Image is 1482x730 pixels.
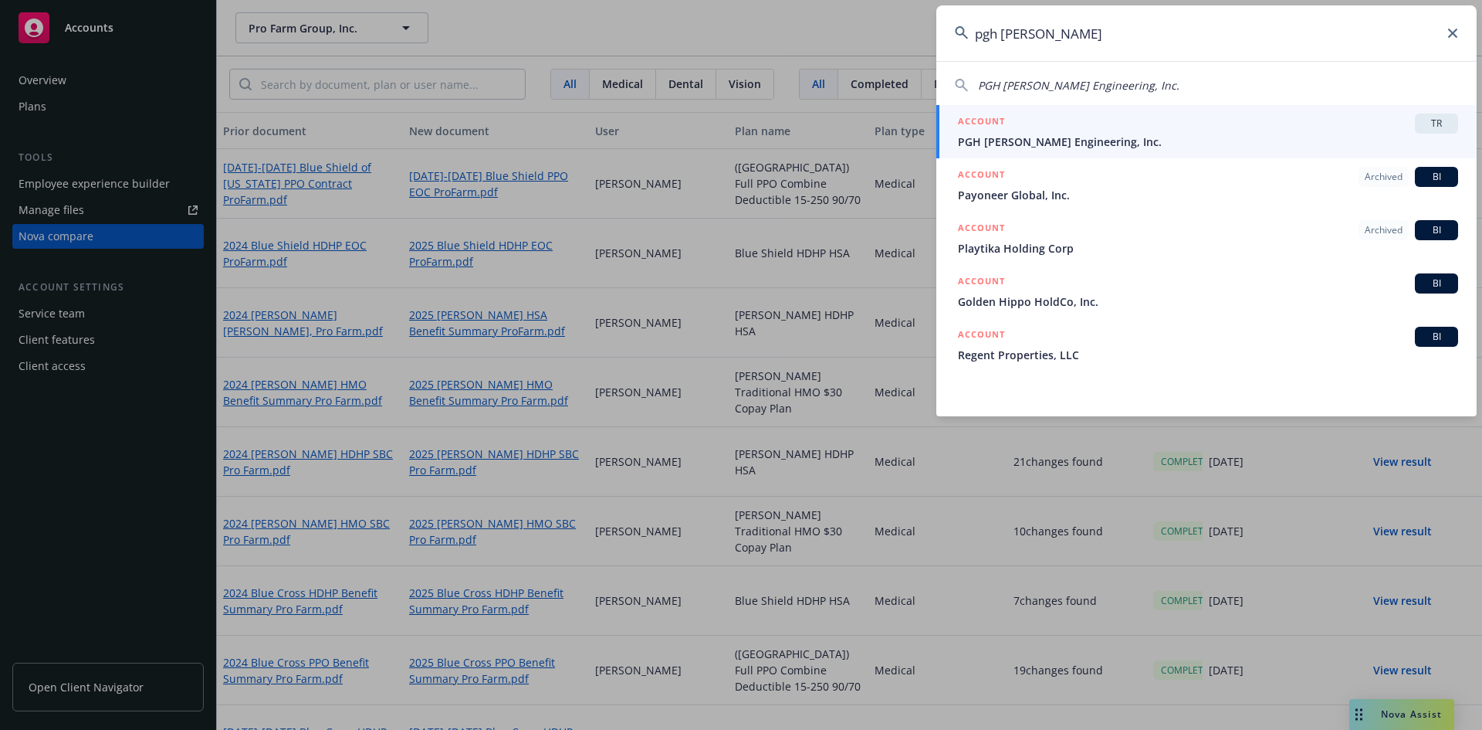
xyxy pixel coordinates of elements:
span: Archived [1365,170,1402,184]
a: ACCOUNTArchivedBIPlaytika Holding Corp [936,212,1477,265]
input: Search... [936,5,1477,61]
span: BI [1421,170,1452,184]
span: BI [1421,277,1452,290]
h5: ACCOUNT [958,167,1005,185]
h5: ACCOUNT [958,114,1005,132]
span: Archived [1365,223,1402,237]
span: Payoneer Global, Inc. [958,187,1458,203]
span: Regent Properties, LLC [958,347,1458,363]
h5: ACCOUNT [958,220,1005,239]
a: ACCOUNTTRPGH [PERSON_NAME] Engineering, Inc. [936,105,1477,158]
h5: ACCOUNT [958,327,1005,345]
span: Playtika Holding Corp [958,240,1458,256]
a: ACCOUNTBIRegent Properties, LLC [936,318,1477,372]
a: ACCOUNTBIGolden Hippo HoldCo, Inc. [936,265,1477,318]
span: PGH [PERSON_NAME] Engineering, Inc. [978,78,1179,93]
a: ACCOUNTArchivedBIPayoneer Global, Inc. [936,158,1477,212]
span: BI [1421,223,1452,237]
h5: ACCOUNT [958,273,1005,292]
span: TR [1421,117,1452,131]
span: BI [1421,330,1452,344]
span: PGH [PERSON_NAME] Engineering, Inc. [958,134,1458,150]
span: Golden Hippo HoldCo, Inc. [958,294,1458,310]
